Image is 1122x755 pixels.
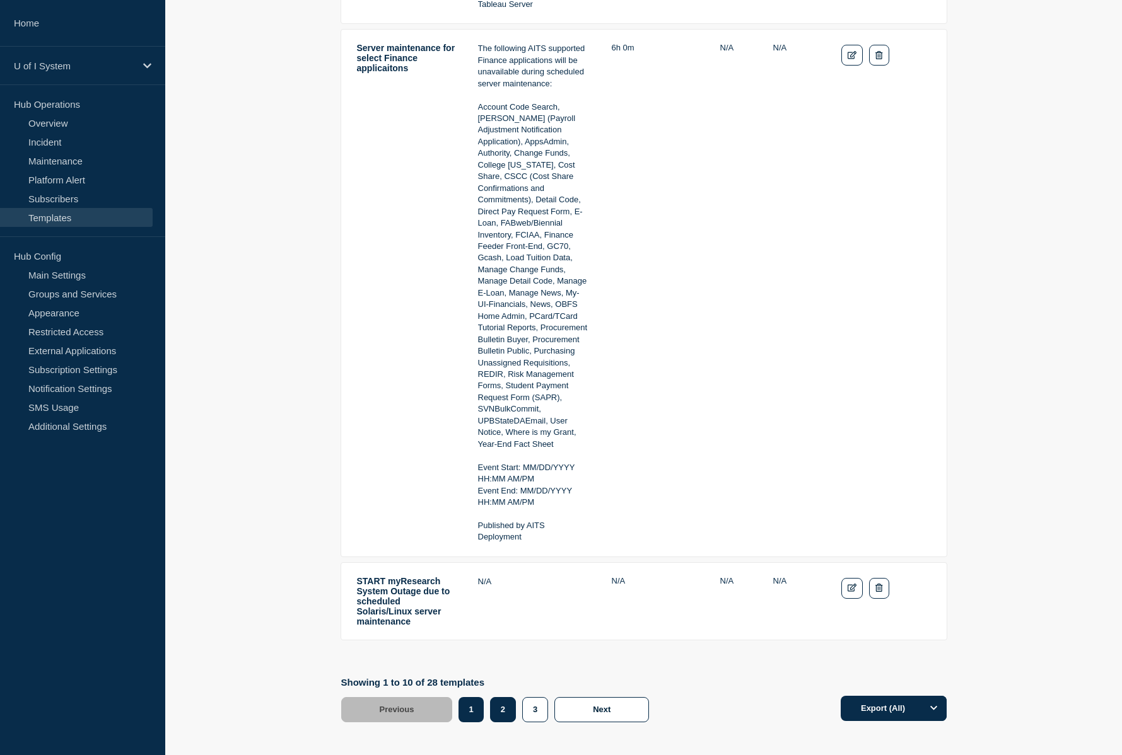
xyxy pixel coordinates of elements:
[459,697,483,722] button: 1
[841,45,863,66] a: Edit
[720,575,752,627] td: Silent: N/A
[478,576,590,587] p: N/A
[869,45,889,66] button: Delete
[773,575,821,627] td: Labels: global.none
[841,696,947,721] button: Export (All)
[841,575,932,627] td: Actions: Edit Delete
[611,575,699,627] td: Duration: N/A
[478,462,590,485] p: Event Start: MM/DD/YYYY HH:MM AM/PM
[477,575,591,627] td: Details: N/A
[593,705,611,714] span: Next
[356,42,457,543] td: Title: Server maintenance for select Finance applicaitons
[921,696,947,721] button: Options
[611,42,699,543] td: Duration: 6h 0m
[341,677,656,688] p: Showing 1 to 10 of 28 templates
[869,578,889,599] button: Delete
[490,697,516,722] button: 2
[14,61,135,71] p: U of I System
[554,697,649,722] button: Next
[477,42,591,543] td: Details: The following AITS supported Finance applications will be unavailable during scheduled s...
[356,575,457,627] td: Title: START myResearch System Outage due to scheduled Solaris/Linux server maintenance
[478,43,590,89] p: The following AITS supported Finance applications will be unavailable during scheduled server mai...
[720,42,752,543] td: Silent: N/A
[478,485,590,509] p: Event End: MM/DD/YYYY HH:MM AM/PM
[841,578,863,599] a: Edit
[478,101,590,451] p: Account Code Search, [PERSON_NAME] (Payroll Adjustment Notification Application), AppsAdmin, Auth...
[341,697,453,722] button: Previous
[380,705,414,714] span: Previous
[841,42,932,543] td: Actions: Edit Delete
[522,697,548,722] button: 3
[478,520,590,543] p: Published by AITS Deployment
[773,42,821,543] td: Labels: global.none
